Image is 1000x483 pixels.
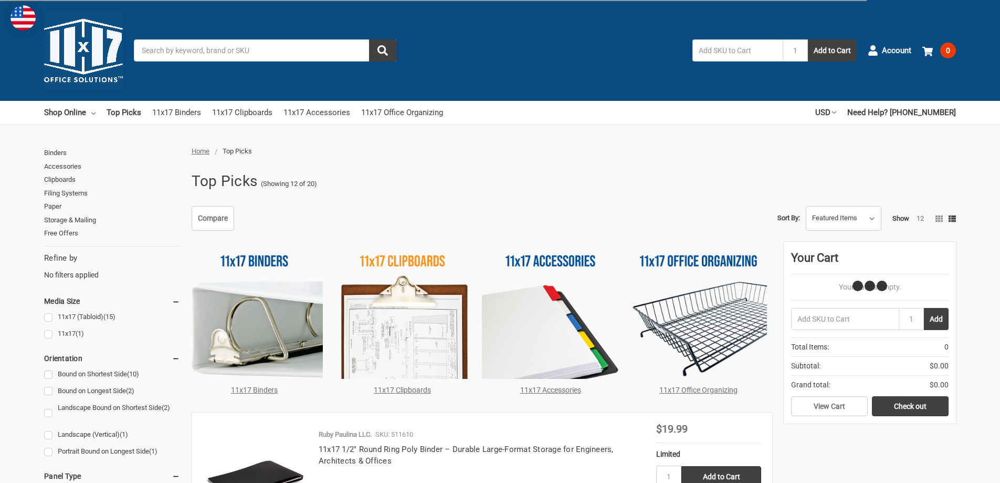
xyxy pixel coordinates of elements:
a: Need Help? [PHONE_NUMBER] [847,101,956,124]
a: 11x17 Accessories [520,386,581,394]
a: 11x17 Clipboards [374,386,431,394]
h5: Media Size [44,295,180,307]
a: Landscape Bound on Shortest Side [44,401,180,425]
span: 0 [940,43,956,58]
span: Subtotal: [791,361,820,372]
a: Accessories [44,160,180,173]
a: Storage & Mailing [44,213,180,227]
a: Check out [872,396,949,416]
a: 11x17 Clipboards [212,101,272,124]
span: (Showing 12 of 20) [261,179,317,189]
span: Account [882,45,911,57]
div: No filters applied [44,252,180,281]
a: 11x17 Binders [152,101,201,124]
p: Your Cart Is Empty. [791,282,949,293]
span: (10) [127,370,139,378]
a: 11x17 [44,327,180,341]
a: Bound on Longest Side [44,384,180,398]
span: (15) [103,313,115,321]
input: Add SKU to Cart [791,308,899,330]
a: 11x17 Office Organizing [659,386,738,394]
a: Filing Systems [44,187,180,200]
input: Search by keyword, brand or SKU [134,39,396,61]
a: 11x17 (Tabloid) [44,310,180,324]
label: Sort By: [777,210,800,226]
a: View Cart [791,396,868,416]
a: Free Offers [44,227,180,240]
h5: Orientation [44,352,180,365]
p: SKU: 511610 [375,429,413,440]
div: Your Cart [791,249,949,274]
span: (2) [162,404,170,412]
h1: Top Picks [192,168,257,195]
iframe: Google Customer Reviews [913,455,1000,483]
a: Shop Online [44,101,96,124]
a: 12 [917,214,924,222]
a: Compare [192,206,234,231]
a: Binders [44,146,180,160]
a: Bound on Shortest Side [44,367,180,382]
span: (1) [149,447,157,455]
span: Grand total: [791,379,830,390]
a: 11x17 Accessories [283,101,350,124]
span: (2) [126,387,134,395]
img: 11x17 Office Organizing [630,242,767,379]
span: $0.00 [930,379,949,390]
img: 11x17 Accessories [482,242,619,379]
img: 11x17.com [44,11,123,90]
a: Account [868,37,911,64]
button: Add to Cart [808,39,857,61]
span: (1) [120,430,128,438]
a: Home [192,147,209,155]
a: USD [815,101,836,124]
span: Show [892,214,909,222]
h5: Panel Type [44,470,180,482]
img: 11x17 Binders [186,242,323,379]
span: Total Items: [791,342,829,353]
span: $19.99 [656,423,688,435]
span: 0 [944,342,949,353]
p: Ruby Paulina LLC. [319,429,372,440]
a: 11x17 Office Organizing [361,101,443,124]
a: Portrait Bound on Longest Side [44,445,180,459]
button: Add [924,308,949,330]
a: Top Picks [107,101,141,124]
img: 11x17 Clipboards [334,242,471,379]
a: Landscape (Vertical) [44,428,180,442]
span: $0.00 [930,361,949,372]
span: (1) [76,330,84,337]
span: Top Picks [223,147,252,155]
a: Paper [44,200,180,213]
img: duty and tax information for United States [10,5,36,30]
a: 11x17 Binders [231,386,278,394]
a: 0 [922,37,956,64]
a: 11x17 1/2" Round Ring Poly Binder – Durable Large-Format Storage for Engineers, Architects & Offices [319,445,614,466]
div: Limited [656,449,761,460]
h5: Refine by [44,252,180,264]
a: Clipboards [44,173,180,187]
input: Add SKU to Cart [692,39,783,61]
